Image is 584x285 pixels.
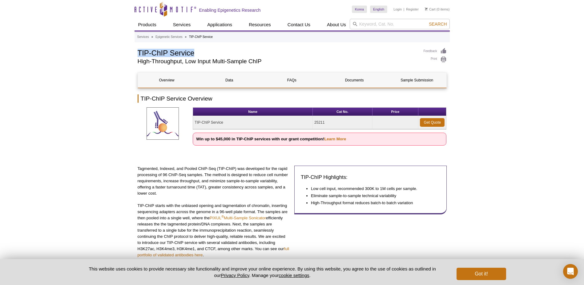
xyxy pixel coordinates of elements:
li: Eliminate sample-to-sample technical variability [311,193,434,199]
span: Search [429,22,447,27]
strong: Win up to $45,000 in TIP-ChIP services with our grant competition! [196,137,346,141]
a: Login [393,7,402,11]
a: Feedback [424,48,447,55]
li: | [404,6,405,13]
button: Got it! [457,268,506,280]
p: TIP-ChIP starts with the unbiased opening and tagmentation of chromatin, inserting sequencing ada... [138,203,290,258]
a: Sample Submission [388,73,446,88]
a: Services [169,19,195,31]
a: Products [135,19,160,31]
li: (0 items) [425,6,450,13]
sup: ® [221,215,224,218]
h2: High-Throughput, Low Input Multi-Sample ChIP [138,59,417,64]
li: High-Throughput format reduces batch-to batch variation [311,200,434,206]
a: English [370,6,387,13]
a: About Us [323,19,350,31]
th: Cat No. [313,108,372,116]
input: Keyword, Cat. No. [350,19,450,29]
th: Price [373,108,419,116]
button: cookie settings [279,273,309,278]
li: Low cell input, recommended 300K to 1M cells per sample. [311,186,434,192]
a: Documents [325,73,383,88]
div: Open Intercom Messenger [563,264,578,279]
td: 25211 [313,116,372,129]
a: Korea [352,6,367,13]
li: TIP-ChIP Service [189,35,213,39]
a: Resources [245,19,275,31]
h1: TIP-ChIP Service [138,48,417,57]
th: Name [193,108,313,116]
a: Data [200,73,258,88]
img: TIP-ChIP Service [147,107,179,140]
a: Learn More [324,137,346,141]
h3: TIP-ChIP Highlights: [301,174,440,181]
a: Applications [203,19,236,31]
p: Tagmented, Indexed, and Pooled ChIP-Seq (TIP-ChIP) was developed for the rapid processing of 96 C... [138,166,290,196]
a: Services [137,34,149,40]
button: Search [427,21,449,27]
a: Overview [138,73,196,88]
img: Your Cart [425,7,428,10]
a: Cart [425,7,436,11]
a: PIXUL®Multi-Sample Sonicator [210,216,266,220]
li: » [185,35,187,39]
a: Privacy Policy [221,273,249,278]
td: TIP-ChIP Service [193,116,313,129]
li: » [151,35,153,39]
a: Epigenetic Services [155,34,183,40]
a: Register [406,7,419,11]
a: Get Quote [420,118,445,127]
a: FAQs [263,73,321,88]
h2: Enabling Epigenetics Research [199,7,261,13]
p: This website uses cookies to provide necessary site functionality and improve your online experie... [78,266,447,279]
h2: TIP-ChIP Service Overview [138,94,447,103]
a: Print [424,56,447,63]
a: Contact Us [284,19,314,31]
